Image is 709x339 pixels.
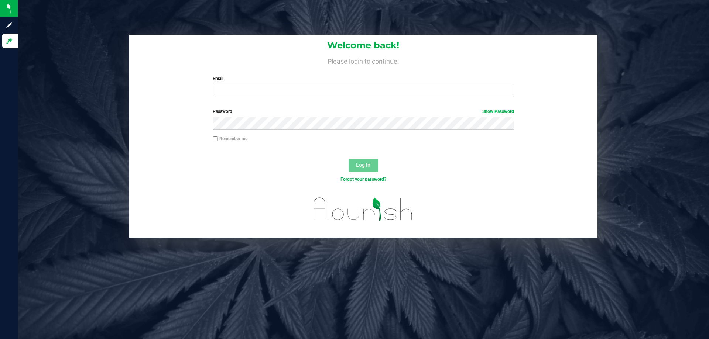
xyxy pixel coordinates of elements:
[129,41,597,50] h1: Welcome back!
[482,109,514,114] a: Show Password
[213,135,247,142] label: Remember me
[213,136,218,142] input: Remember me
[6,37,13,45] inline-svg: Log in
[356,162,370,168] span: Log In
[340,177,386,182] a: Forgot your password?
[213,75,514,82] label: Email
[6,21,13,29] inline-svg: Sign up
[213,109,232,114] span: Password
[305,190,422,228] img: flourish_logo.svg
[349,159,378,172] button: Log In
[129,56,597,65] h4: Please login to continue.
